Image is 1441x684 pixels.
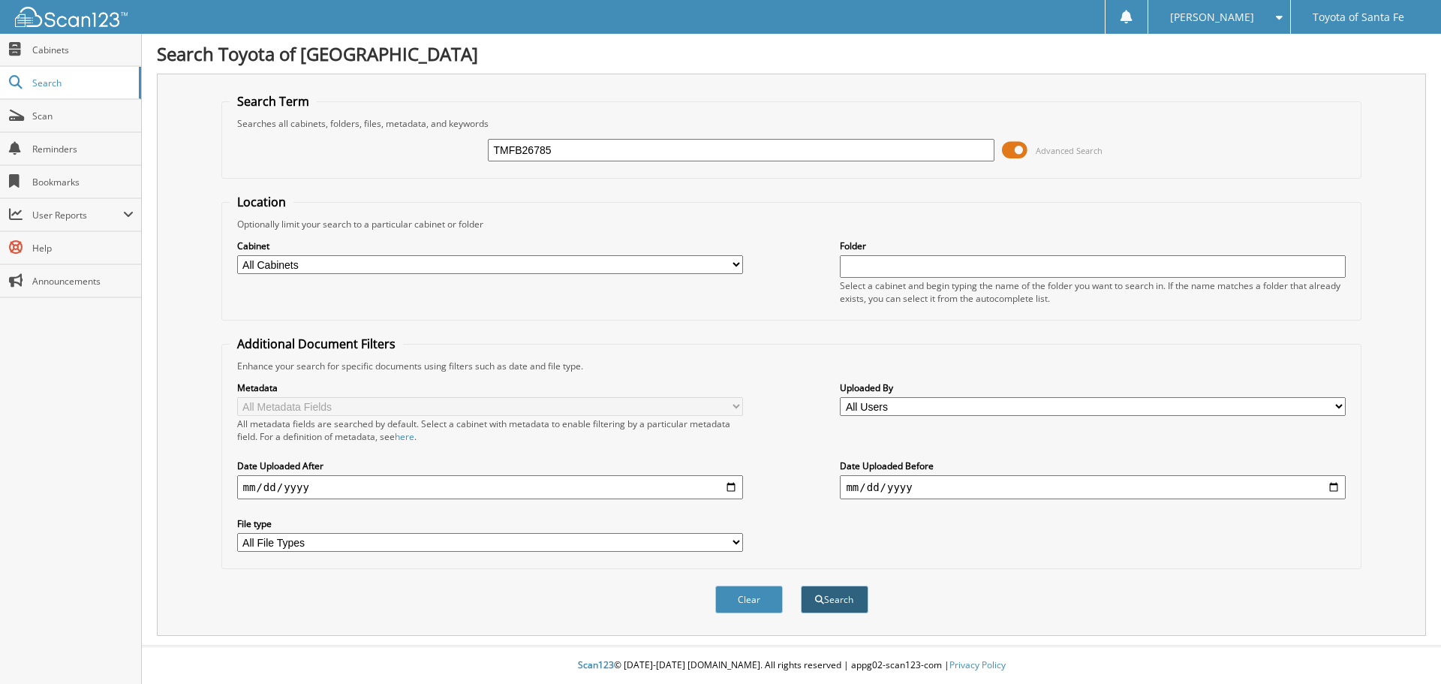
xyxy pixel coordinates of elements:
[15,7,128,27] img: scan123-logo-white.svg
[230,218,1354,231] div: Optionally limit your search to a particular cabinet or folder
[237,460,743,472] label: Date Uploaded After
[32,143,134,155] span: Reminders
[32,242,134,255] span: Help
[32,77,131,89] span: Search
[840,240,1346,252] label: Folder
[1313,13,1404,22] span: Toyota of Santa Fe
[32,275,134,288] span: Announcements
[230,117,1354,130] div: Searches all cabinets, folders, files, metadata, and keywords
[715,586,783,613] button: Clear
[230,360,1354,372] div: Enhance your search for specific documents using filters such as date and file type.
[840,381,1346,394] label: Uploaded By
[157,41,1426,66] h1: Search Toyota of [GEOGRAPHIC_DATA]
[230,336,403,352] legend: Additional Document Filters
[1366,612,1441,684] iframe: Chat Widget
[949,658,1006,671] a: Privacy Policy
[237,240,743,252] label: Cabinet
[840,460,1346,472] label: Date Uploaded Before
[32,44,134,56] span: Cabinets
[237,417,743,443] div: All metadata fields are searched by default. Select a cabinet with metadata to enable filtering b...
[237,517,743,530] label: File type
[32,110,134,122] span: Scan
[395,430,414,443] a: here
[1170,13,1254,22] span: [PERSON_NAME]
[32,209,123,221] span: User Reports
[578,658,614,671] span: Scan123
[840,475,1346,499] input: end
[237,475,743,499] input: start
[230,93,317,110] legend: Search Term
[230,194,293,210] legend: Location
[1036,145,1103,156] span: Advanced Search
[237,381,743,394] label: Metadata
[801,586,868,613] button: Search
[840,279,1346,305] div: Select a cabinet and begin typing the name of the folder you want to search in. If the name match...
[32,176,134,188] span: Bookmarks
[142,647,1441,684] div: © [DATE]-[DATE] [DOMAIN_NAME]. All rights reserved | appg02-scan123-com |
